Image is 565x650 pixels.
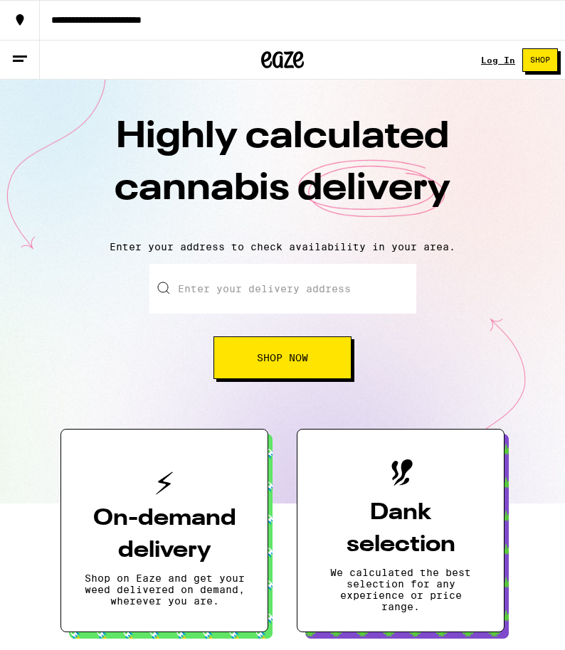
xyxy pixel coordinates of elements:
input: Enter your delivery address [149,264,416,314]
button: Shop Now [213,336,352,379]
span: Shop [530,56,550,64]
a: Log In [481,55,515,65]
p: Shop on Eaze and get your weed delivered on demand, wherever you are. [84,572,245,607]
h1: Highly calculated cannabis delivery [33,112,532,230]
p: Enter your address to check availability in your area. [14,241,551,252]
span: Shop Now [257,353,308,363]
h3: On-demand delivery [84,503,245,567]
h3: Dank selection [320,497,481,561]
a: Shop [515,48,565,72]
button: Dank selectionWe calculated the best selection for any experience or price range. [297,429,505,632]
button: Shop [522,48,558,72]
p: We calculated the best selection for any experience or price range. [320,567,481,612]
button: On-demand deliveryShop on Eaze and get your weed delivered on demand, wherever you are. [60,429,268,632]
